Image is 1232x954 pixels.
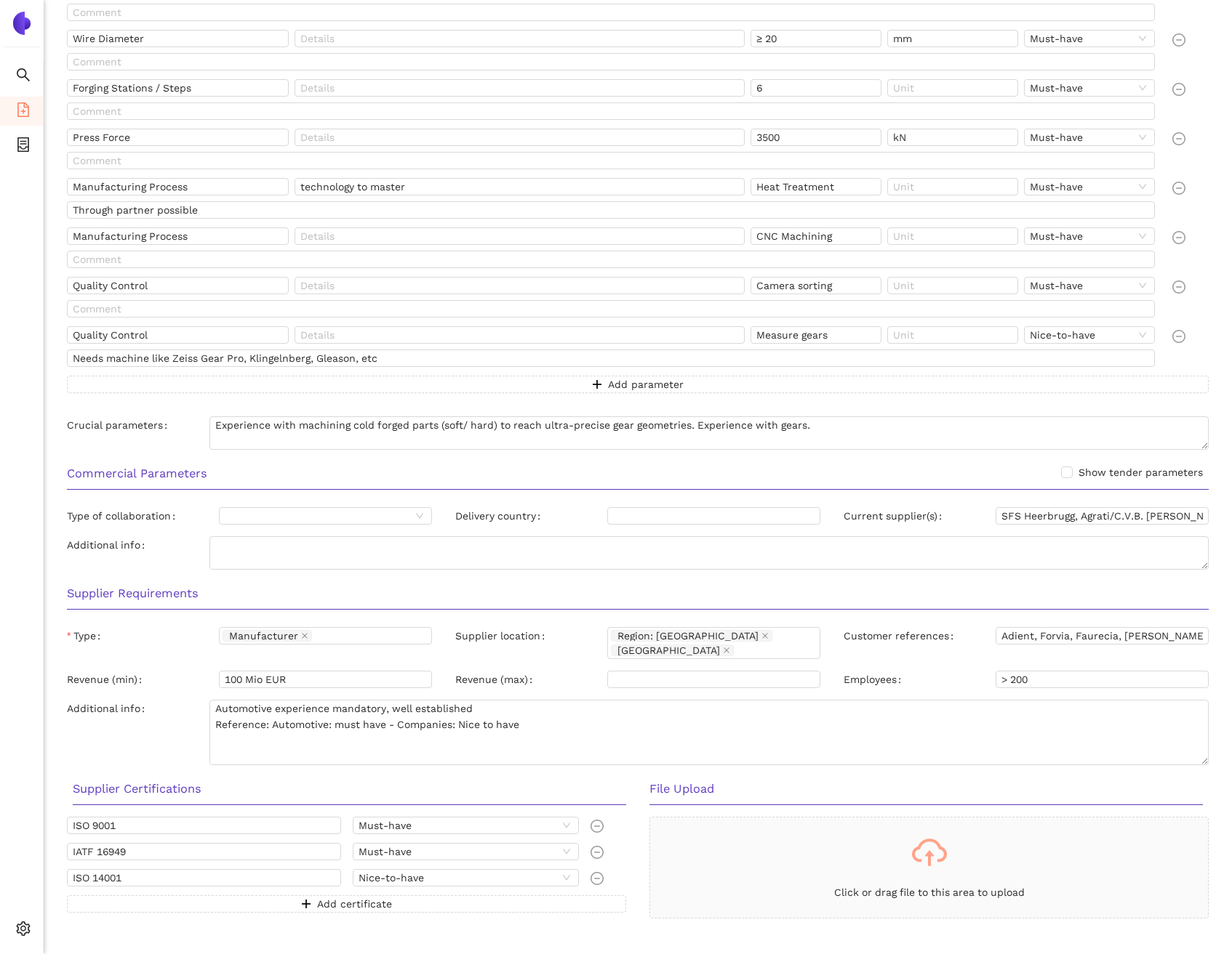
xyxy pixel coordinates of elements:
[844,627,959,644] label: Customer references
[67,178,289,195] input: Name
[16,132,31,161] span: container
[649,780,1203,799] h3: File Upload
[887,277,1018,294] input: Unit
[295,129,745,146] input: Details
[887,79,1018,97] input: Unit
[887,129,1018,146] input: Unit
[611,644,734,656] span: China
[10,12,33,35] img: Logo
[751,227,881,245] input: Value
[67,416,173,434] label: Crucial parameters
[67,376,1209,393] button: plusAdd parameter
[67,895,626,913] button: plusAdd certificate
[887,178,1018,195] input: Unit
[996,671,1209,688] input: Employees
[1172,182,1185,195] span: minus-circle
[67,4,1155,21] input: Comment
[751,326,881,344] input: Value
[209,536,1209,570] textarea: Additional info
[751,30,881,47] input: Value
[1030,80,1149,96] span: Must-have
[67,843,341,860] input: Name, e.g. ISO 9001 or RoHS
[996,627,1209,644] input: Customer references
[295,30,745,47] input: Details
[996,507,1209,525] input: Current supplier(s)
[301,899,311,910] span: plus
[761,632,769,641] span: close
[591,872,604,885] span: minus-circle
[67,627,106,644] label: Type
[67,584,1209,603] h3: Supplier Requirements
[611,630,772,642] span: Region: Europa
[592,379,602,391] span: plus
[751,129,881,146] input: Value
[1172,330,1185,343] span: minus-circle
[16,62,31,92] span: search
[607,671,820,688] input: Revenue (max)
[1030,179,1149,195] span: Must-have
[16,916,31,945] span: setting
[295,227,745,245] input: Details
[295,277,745,294] input: Details
[844,671,907,688] label: Employees
[67,152,1155,169] input: Comment
[209,700,1209,765] textarea: Additional info
[751,79,881,97] input: Value
[912,835,947,870] span: cloud-upload
[67,671,148,688] label: Revenue (min)
[67,102,1155,120] input: Comment
[1172,280,1185,294] span: minus-circle
[455,507,546,525] label: Delivery country
[67,700,151,717] label: Additional info
[209,416,1209,450] textarea: Crucial parameters
[295,178,745,195] input: Details
[591,846,604,859] span: minus-circle
[455,671,538,688] label: Revenue (max)
[359,870,573,886] span: Nice-to-have
[67,869,341,886] input: Name, e.g. ISO 9001 or RoHS
[650,884,1208,900] p: Click or drag file to this area to upload
[67,53,1155,70] input: Comment
[887,227,1018,245] input: Unit
[67,277,289,294] input: Name
[591,820,604,833] span: minus-circle
[223,630,312,642] span: Manufacturer
[73,780,626,799] h3: Supplier Certifications
[617,645,720,655] span: [GEOGRAPHIC_DATA]
[67,129,289,146] input: Name
[229,631,298,641] span: Manufacturer
[1030,278,1149,294] span: Must-have
[317,896,392,912] span: Add certificate
[67,817,341,834] input: Name, e.g. ISO 9001 or RoHS
[1030,129,1149,145] span: Must-have
[359,817,573,833] span: Must-have
[67,30,289,47] input: Name
[1073,464,1209,480] span: Show tender parameters
[1030,327,1149,343] span: Nice-to-have
[295,79,745,97] input: Details
[219,671,432,688] input: Revenue (min)
[751,277,881,294] input: Value
[887,326,1018,344] input: Unit
[67,464,1209,483] h3: Commercial Parameters
[67,536,151,554] label: Additional info
[301,632,308,641] span: close
[359,844,573,860] span: Must-have
[1172,33,1185,47] span: minus-circle
[295,326,745,344] input: Details
[1030,228,1149,244] span: Must-have
[608,376,684,392] span: Add parameter
[1030,31,1149,47] span: Must-have
[67,507,181,525] label: Type of collaboration
[617,631,759,641] span: Region: [GEOGRAPHIC_DATA]
[67,251,1155,268] input: Comment
[67,349,1155,367] input: Comment
[751,178,881,195] input: Value
[1172,231,1185,244] span: minus-circle
[67,300,1155,318] input: Comment
[67,227,289,245] input: Name
[1172,132,1185,145] span: minus-circle
[650,817,1208,918] span: cloud-uploadClick or drag file to this area to upload
[887,30,1018,47] input: Unit
[844,507,948,525] label: Current supplier(s)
